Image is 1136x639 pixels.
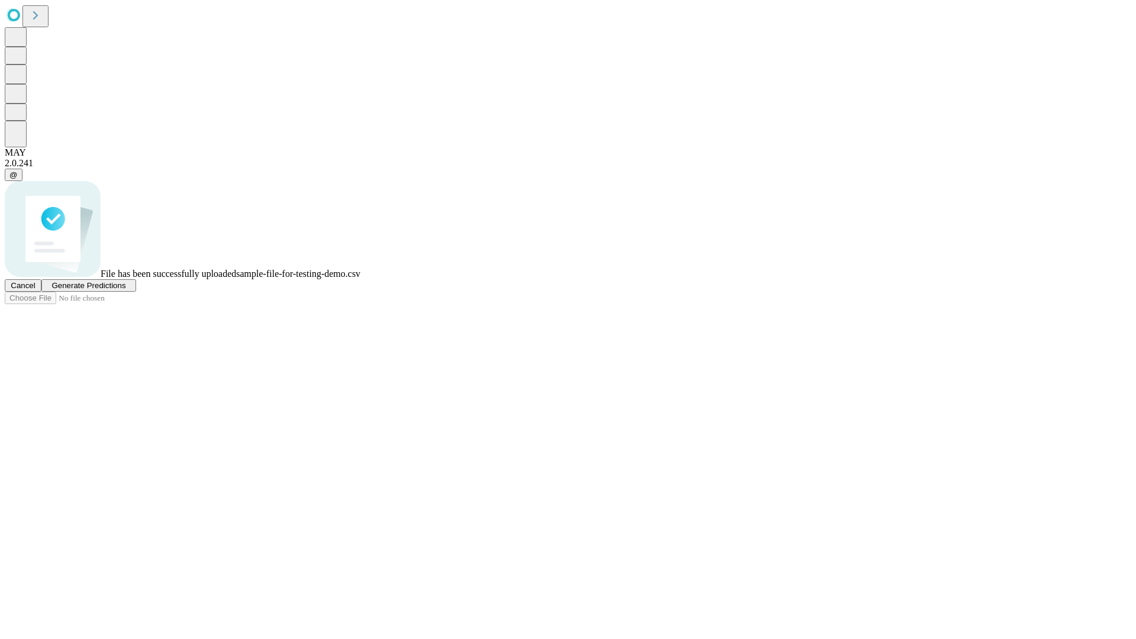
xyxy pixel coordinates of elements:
div: 2.0.241 [5,158,1131,169]
span: Generate Predictions [51,281,125,290]
span: sample-file-for-testing-demo.csv [236,269,360,279]
button: Generate Predictions [41,279,136,292]
span: @ [9,170,18,179]
button: @ [5,169,22,181]
div: MAY [5,147,1131,158]
span: Cancel [11,281,35,290]
span: File has been successfully uploaded [101,269,236,279]
button: Cancel [5,279,41,292]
